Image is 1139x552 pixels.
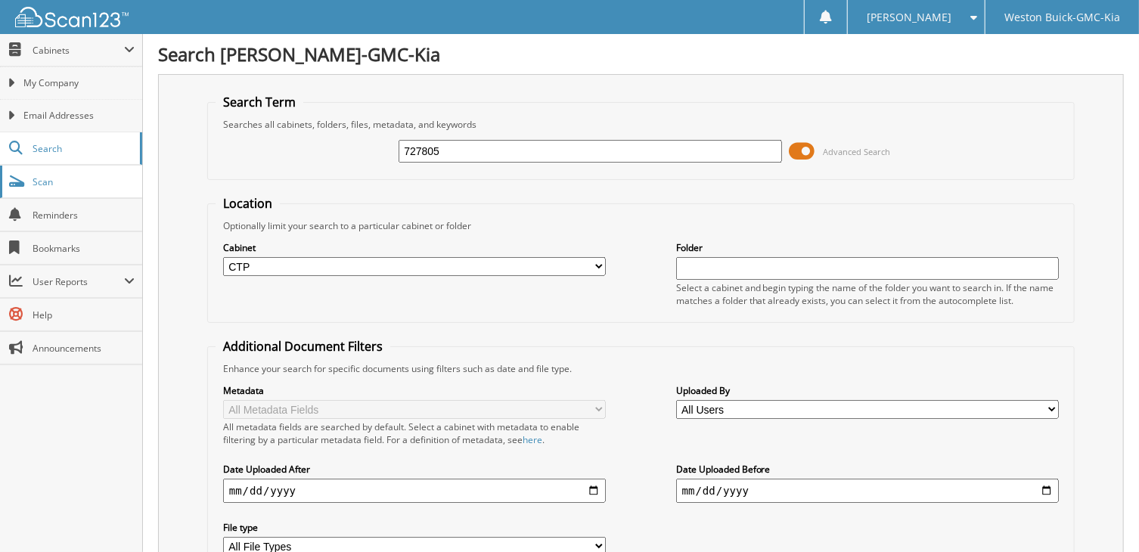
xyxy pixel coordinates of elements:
[223,521,606,534] label: File type
[23,109,135,122] span: Email Addresses
[676,463,1059,476] label: Date Uploaded Before
[33,142,132,155] span: Search
[33,275,124,288] span: User Reports
[216,195,280,212] legend: Location
[676,281,1059,307] div: Select a cabinet and begin typing the name of the folder you want to search in. If the name match...
[223,241,606,254] label: Cabinet
[33,175,135,188] span: Scan
[867,13,951,22] span: [PERSON_NAME]
[216,118,1066,131] div: Searches all cabinets, folders, files, metadata, and keywords
[15,7,129,27] img: scan123-logo-white.svg
[824,146,891,157] span: Advanced Search
[216,338,390,355] legend: Additional Document Filters
[33,242,135,255] span: Bookmarks
[33,209,135,222] span: Reminders
[216,94,303,110] legend: Search Term
[33,309,135,321] span: Help
[33,342,135,355] span: Announcements
[1004,13,1120,22] span: Weston Buick-GMC-Kia
[223,463,606,476] label: Date Uploaded After
[676,241,1059,254] label: Folder
[223,479,606,503] input: start
[676,479,1059,503] input: end
[223,420,606,446] div: All metadata fields are searched by default. Select a cabinet with metadata to enable filtering b...
[23,76,135,90] span: My Company
[216,219,1066,232] div: Optionally limit your search to a particular cabinet or folder
[33,44,124,57] span: Cabinets
[223,384,606,397] label: Metadata
[216,362,1066,375] div: Enhance your search for specific documents using filters such as date and file type.
[1063,479,1139,552] iframe: Chat Widget
[523,433,542,446] a: here
[676,384,1059,397] label: Uploaded By
[158,42,1124,67] h1: Search [PERSON_NAME]-GMC-Kia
